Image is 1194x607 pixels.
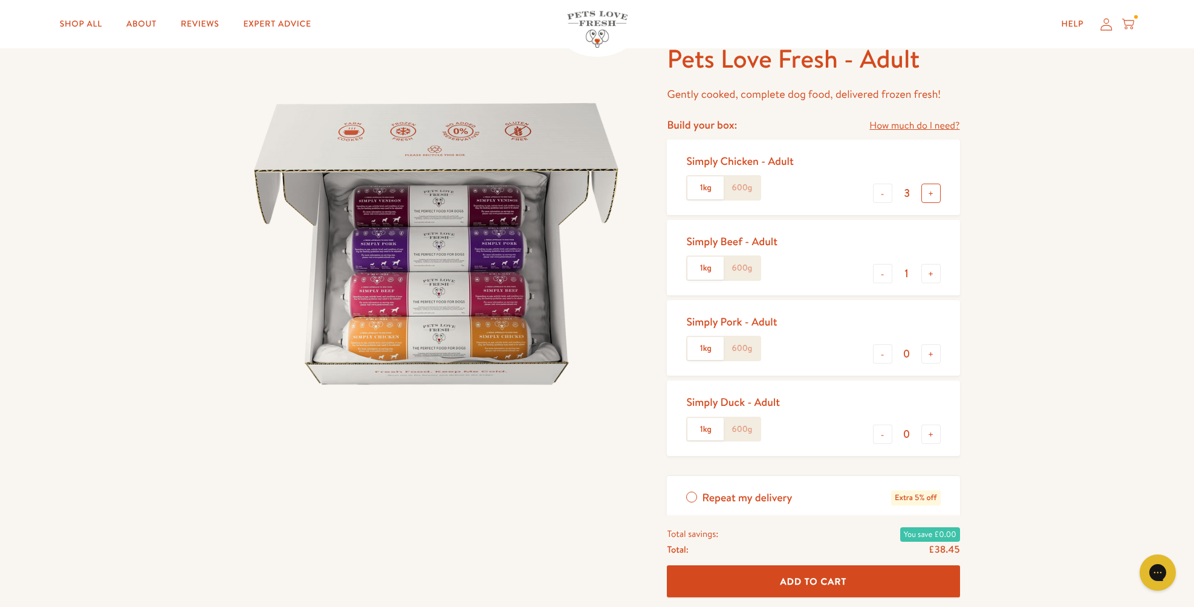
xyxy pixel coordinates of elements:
[921,344,941,364] button: +
[702,490,792,506] span: Repeat my delivery
[667,526,718,542] span: Total savings:
[567,11,628,48] img: Pets Love Fresh
[667,566,959,598] button: Add To Cart
[929,543,959,556] span: £38.45
[873,344,892,364] button: -
[117,12,166,36] a: About
[873,264,892,283] button: -
[667,42,959,75] h1: Pets Love Fresh - Adult
[50,12,112,36] a: Shop All
[900,527,960,542] span: You save £0.00
[921,264,941,283] button: +
[873,184,892,203] button: -
[724,337,760,360] label: 600g
[667,542,688,557] span: Total:
[724,257,760,280] label: 600g
[921,425,941,444] button: +
[780,575,847,588] span: Add To Cart
[869,118,959,134] a: How much do I need?
[171,12,229,36] a: Reviews
[667,118,737,132] h4: Build your box:
[921,184,941,203] button: +
[687,418,724,441] label: 1kg
[667,85,959,104] p: Gently cooked, complete dog food, delivered frozen fresh!
[686,395,780,409] div: Simply Duck - Adult
[1052,12,1094,36] a: Help
[233,12,320,36] a: Expert Advice
[687,176,724,199] label: 1kg
[687,257,724,280] label: 1kg
[724,176,760,199] label: 600g
[686,315,777,329] div: Simply Pork - Adult
[873,425,892,444] button: -
[724,418,760,441] label: 600g
[891,490,940,506] span: Extra 5% off
[686,154,793,168] div: Simply Chicken - Adult
[687,337,724,360] label: 1kg
[1134,550,1182,595] iframe: Gorgias live chat messenger
[235,42,638,446] img: Pets Love Fresh - Adult
[686,234,777,248] div: Simply Beef - Adult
